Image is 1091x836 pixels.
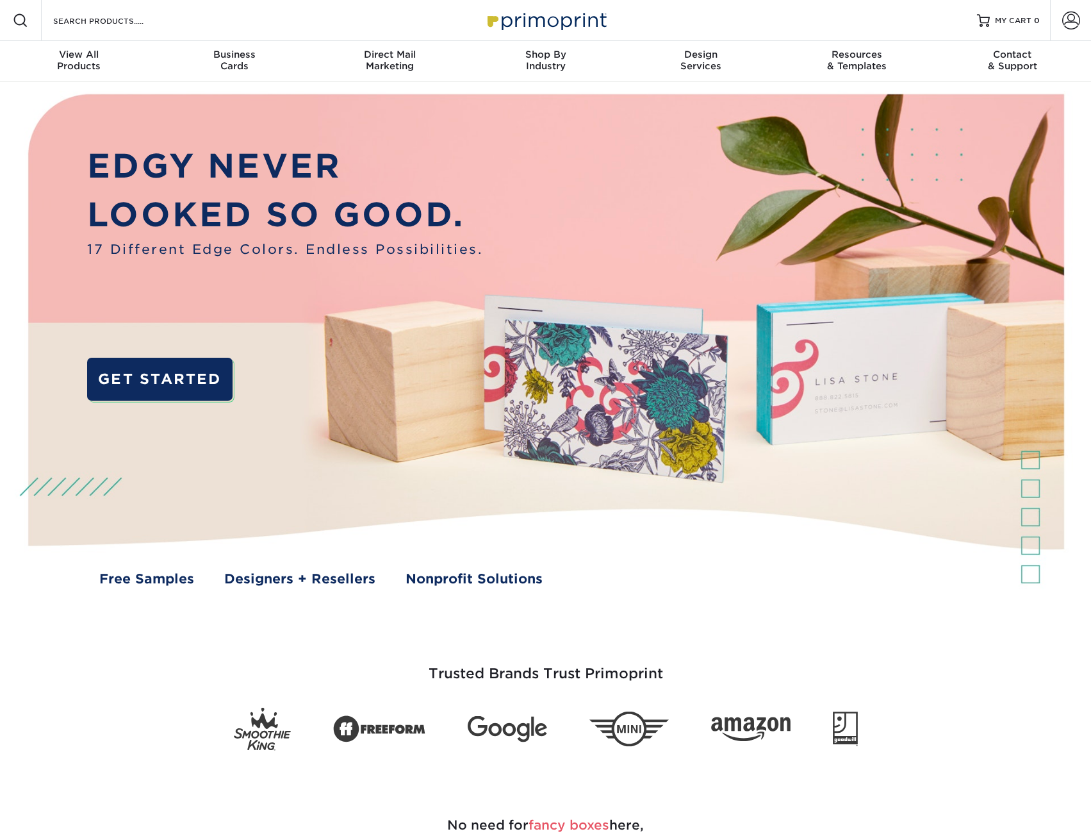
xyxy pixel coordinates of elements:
span: Contact [935,49,1090,60]
a: Free Samples [99,569,194,589]
span: Resources [779,49,935,60]
span: Direct Mail [312,49,468,60]
input: SEARCH PRODUCTS..... [52,13,177,28]
p: EDGY NEVER [87,142,483,191]
div: Cards [156,49,312,72]
div: & Templates [779,49,935,72]
a: Contact& Support [935,41,1090,82]
p: LOOKED SO GOOD. [87,190,483,240]
div: Marketing [312,49,468,72]
a: Nonprofit Solutions [406,569,543,589]
img: Goodwill [833,712,858,746]
span: Design [623,49,779,60]
img: Google [468,716,547,742]
div: Services [623,49,779,72]
span: Business [156,49,312,60]
a: DesignServices [623,41,779,82]
span: fancy boxes [529,817,609,833]
span: View All [1,49,157,60]
h3: Trusted Brands Trust Primoprint [171,635,921,698]
img: Primoprint [482,6,610,34]
a: Designers + Resellers [224,569,375,589]
span: MY CART [995,15,1031,26]
a: View AllProducts [1,41,157,82]
img: Mini [589,712,669,747]
a: Shop ByIndustry [468,41,623,82]
span: 17 Different Edge Colors. Endless Possibilities. [87,240,483,260]
div: Products [1,49,157,72]
div: & Support [935,49,1090,72]
a: GET STARTED [87,358,232,401]
div: Industry [468,49,623,72]
a: Resources& Templates [779,41,935,82]
img: Freeform [333,709,425,750]
span: Shop By [468,49,623,60]
img: Amazon [711,717,791,742]
a: BusinessCards [156,41,312,82]
span: 0 [1034,16,1040,25]
img: Smoothie King [234,708,291,751]
a: Direct MailMarketing [312,41,468,82]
